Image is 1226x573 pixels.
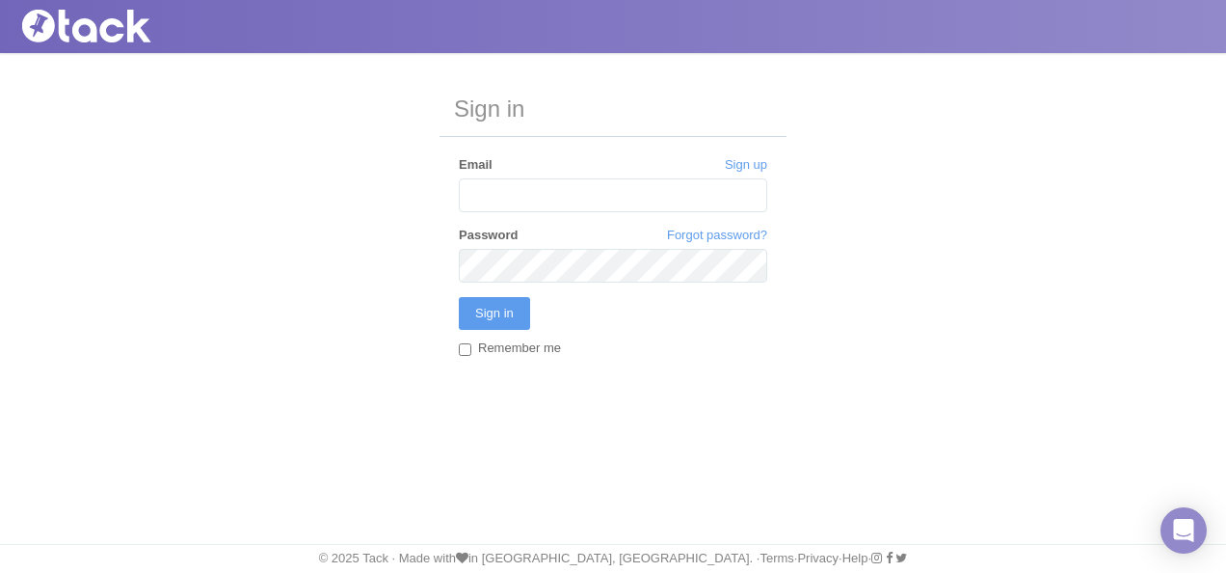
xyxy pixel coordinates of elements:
[667,227,767,244] a: Forgot password?
[725,156,767,174] a: Sign up
[459,297,530,330] input: Sign in
[797,551,839,565] a: Privacy
[5,550,1221,567] div: © 2025 Tack · Made with in [GEOGRAPHIC_DATA], [GEOGRAPHIC_DATA]. · · · ·
[842,551,868,565] a: Help
[459,340,561,360] label: Remember me
[1160,507,1207,554] div: Open Intercom Messenger
[760,551,793,565] a: Terms
[14,10,207,42] img: Tack
[459,227,518,244] label: Password
[440,82,786,137] h3: Sign in
[459,156,493,174] label: Email
[459,343,471,356] input: Remember me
